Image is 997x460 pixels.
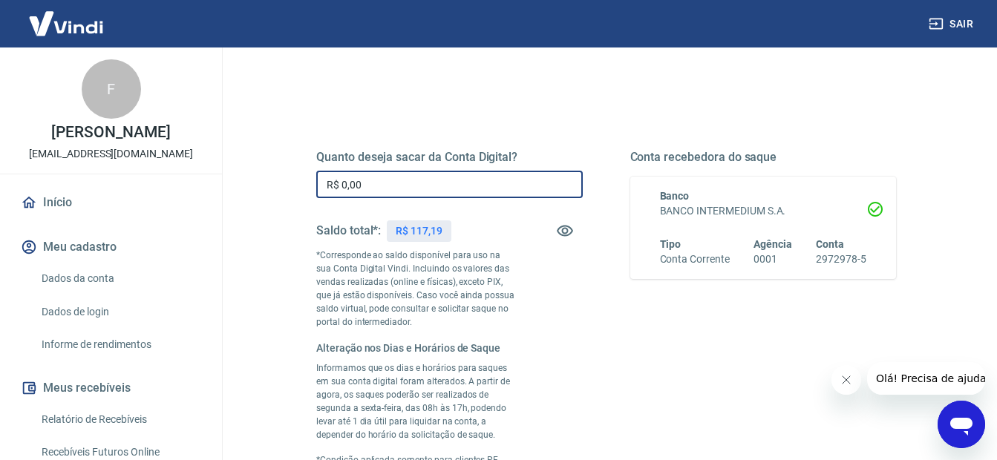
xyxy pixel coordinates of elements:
[754,252,792,267] h6: 0001
[660,252,730,267] h6: Conta Corrente
[18,1,114,46] img: Vindi
[29,146,193,162] p: [EMAIL_ADDRESS][DOMAIN_NAME]
[316,223,381,238] h5: Saldo total*:
[36,297,204,327] a: Dados de login
[660,203,867,219] h6: BANCO INTERMEDIUM S.A.
[51,125,170,140] p: [PERSON_NAME]
[82,59,141,119] div: F
[36,329,204,360] a: Informe de rendimentos
[316,249,516,329] p: *Corresponde ao saldo disponível para uso na sua Conta Digital Vindi. Incluindo os valores das ve...
[9,10,125,22] span: Olá! Precisa de ajuda?
[660,190,690,202] span: Banco
[316,361,516,441] p: Informamos que os dias e horários para saques em sua conta digital foram alterados. A partir de a...
[938,401,985,448] iframe: Botão para abrir a janela de mensagens
[926,10,979,38] button: Sair
[831,365,861,395] iframe: Fechar mensagem
[396,223,442,239] p: R$ 117,19
[36,263,204,294] a: Dados da conta
[18,186,204,219] a: Início
[816,252,866,267] h6: 2972978-5
[630,150,897,165] h5: Conta recebedora do saque
[867,362,985,395] iframe: Mensagem da empresa
[816,238,844,250] span: Conta
[316,150,583,165] h5: Quanto deseja sacar da Conta Digital?
[754,238,792,250] span: Agência
[316,341,516,355] h6: Alteração nos Dias e Horários de Saque
[18,231,204,263] button: Meu cadastro
[660,238,681,250] span: Tipo
[18,372,204,404] button: Meus recebíveis
[36,404,204,435] a: Relatório de Recebíveis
